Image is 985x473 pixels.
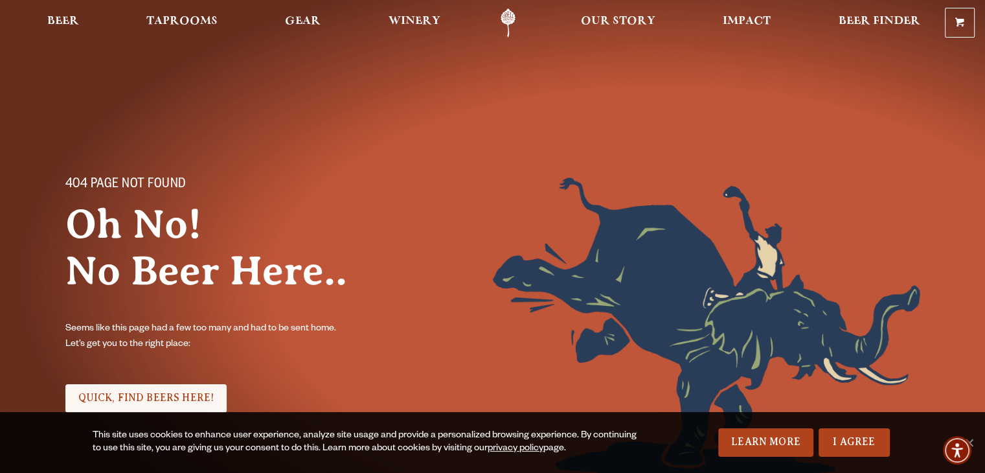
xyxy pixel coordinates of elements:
[65,321,350,352] p: Seems like this page had a few too many and had to be sent home. Let’s get you to the right place:
[146,16,218,27] span: Taprooms
[484,8,532,38] a: Odell Home
[389,16,440,27] span: Winery
[380,8,449,38] a: Winery
[572,8,664,38] a: Our Story
[65,384,227,413] a: QUICK, FIND BEERS HERE!
[838,16,920,27] span: Beer Finder
[138,8,226,38] a: Taprooms
[65,201,376,294] h2: Oh No! No Beer Here..
[723,16,771,27] span: Impact
[718,428,813,457] a: Learn More
[819,428,890,457] a: I Agree
[285,16,321,27] span: Gear
[65,382,227,415] div: Check it Out
[65,178,350,193] p: 404 PAGE NOT FOUND
[277,8,329,38] a: Gear
[39,8,87,38] a: Beer
[714,8,779,38] a: Impact
[488,444,543,454] a: privacy policy
[830,8,928,38] a: Beer Finder
[47,16,79,27] span: Beer
[943,436,971,465] div: Accessibility Menu
[78,392,214,404] span: QUICK, FIND BEERS HERE!
[93,430,645,456] div: This site uses cookies to enhance user experience, analyze site usage and provide a personalized ...
[581,16,655,27] span: Our Story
